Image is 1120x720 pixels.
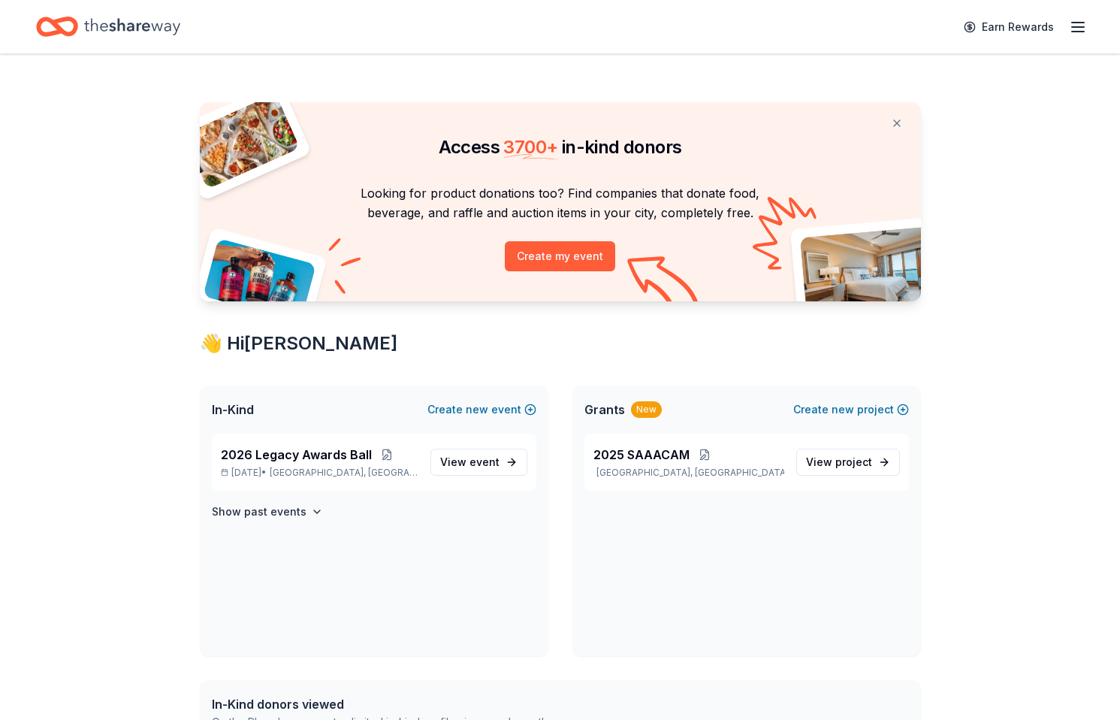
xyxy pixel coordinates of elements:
[212,401,254,419] span: In-Kind
[631,401,662,418] div: New
[212,695,550,713] div: In-Kind donors viewed
[793,401,909,419] button: Createnewproject
[440,453,500,471] span: View
[221,467,418,479] p: [DATE] •
[212,503,306,521] h4: Show past events
[627,256,702,313] img: Curvy arrow
[218,183,903,223] p: Looking for product donations too? Find companies that donate food, beverage, and raffle and auct...
[593,467,784,479] p: [GEOGRAPHIC_DATA], [GEOGRAPHIC_DATA]
[835,455,872,468] span: project
[212,503,323,521] button: Show past events
[593,446,690,464] span: 2025 SAAACAM
[183,93,300,189] img: Pizza
[439,136,682,158] span: Access in-kind donors
[505,241,615,271] button: Create my event
[806,453,872,471] span: View
[466,401,488,419] span: new
[221,446,372,464] span: 2026 Legacy Awards Ball
[469,455,500,468] span: event
[36,9,180,44] a: Home
[270,467,418,479] span: [GEOGRAPHIC_DATA], [GEOGRAPHIC_DATA]
[200,331,921,355] div: 👋 Hi [PERSON_NAME]
[584,401,625,419] span: Grants
[832,401,854,419] span: new
[796,449,900,476] a: View project
[430,449,527,476] a: View event
[427,401,536,419] button: Createnewevent
[503,136,557,158] span: 3700 +
[955,14,1063,41] a: Earn Rewards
